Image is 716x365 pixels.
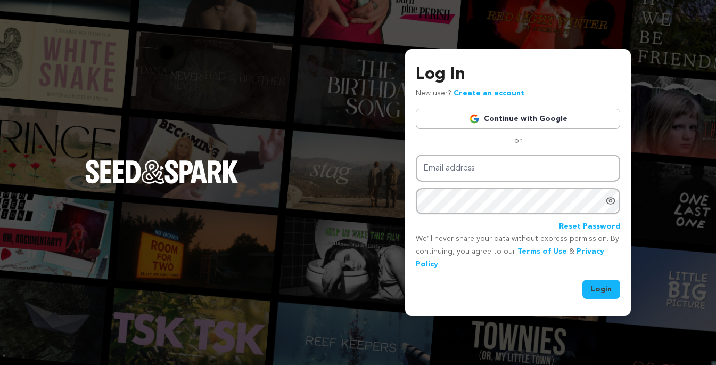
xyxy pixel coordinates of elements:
img: Google logo [469,113,480,124]
a: Privacy Policy [416,248,604,268]
a: Show password as plain text. Warning: this will display your password on the screen. [605,196,616,206]
p: We’ll never share your data without express permission. By continuing, you agree to our & . [416,233,620,271]
a: Seed&Spark Homepage [85,160,238,205]
img: Seed&Spark Logo [85,160,238,183]
p: New user? [416,87,524,100]
a: Terms of Use [517,248,567,255]
input: Email address [416,155,620,182]
span: or [508,135,528,146]
button: Login [582,280,620,299]
h3: Log In [416,62,620,87]
a: Create an account [454,90,524,97]
a: Reset Password [559,221,620,233]
a: Continue with Google [416,109,620,129]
